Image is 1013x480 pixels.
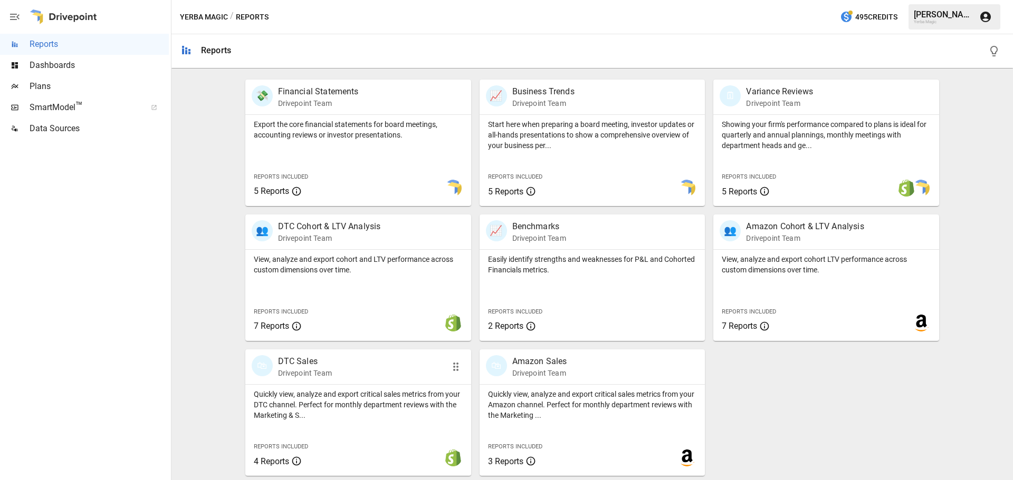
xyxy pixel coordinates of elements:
[746,85,813,98] p: Variance Reviews
[486,355,507,376] div: 🛍
[722,308,776,315] span: Reports Included
[488,456,523,466] span: 3 Reports
[278,233,381,243] p: Drivepoint Team
[746,98,813,109] p: Drivepoint Team
[722,119,931,151] p: Showing your firm's performance compared to plans is ideal for quarterly and annual plannings, mo...
[75,100,83,113] span: ™
[445,449,462,466] img: shopify
[278,355,332,368] p: DTC Sales
[722,321,757,331] span: 7 Reports
[722,254,931,275] p: View, analyze and export cohort LTV performance across custom dimensions over time.
[746,220,864,233] p: Amazon Cohort & LTV Analysis
[722,187,757,197] span: 5 Reports
[278,368,332,378] p: Drivepoint Team
[254,254,463,275] p: View, analyze and export cohort and LTV performance across custom dimensions over time.
[254,173,308,180] span: Reports Included
[512,98,575,109] p: Drivepoint Team
[488,173,542,180] span: Reports Included
[254,443,308,450] span: Reports Included
[445,315,462,331] img: shopify
[254,456,289,466] span: 4 Reports
[488,443,542,450] span: Reports Included
[512,368,567,378] p: Drivepoint Team
[746,233,864,243] p: Drivepoint Team
[898,180,915,197] img: shopify
[512,355,567,368] p: Amazon Sales
[913,180,930,197] img: smart model
[252,355,273,376] div: 🛍
[486,220,507,241] div: 📈
[30,38,169,51] span: Reports
[278,85,359,98] p: Financial Statements
[512,220,566,233] p: Benchmarks
[445,180,462,197] img: smart model
[30,80,169,93] span: Plans
[512,85,575,98] p: Business Trends
[488,389,697,420] p: Quickly view, analyze and export critical sales metrics from your Amazon channel. Perfect for mon...
[254,389,463,420] p: Quickly view, analyze and export critical sales metrics from your DTC channel. Perfect for monthl...
[512,233,566,243] p: Drivepoint Team
[914,9,973,19] div: [PERSON_NAME]
[488,308,542,315] span: Reports Included
[30,101,139,114] span: SmartModel
[855,11,897,24] span: 495 Credits
[254,308,308,315] span: Reports Included
[30,122,169,135] span: Data Sources
[836,7,902,27] button: 495Credits
[488,254,697,275] p: Easily identify strengths and weaknesses for P&L and Cohorted Financials metrics.
[722,173,776,180] span: Reports Included
[278,220,381,233] p: DTC Cohort & LTV Analysis
[486,85,507,106] div: 📈
[180,11,228,24] button: Yerba Magic
[488,119,697,151] p: Start here when preparing a board meeting, investor updates or all-hands presentations to show a ...
[913,315,930,331] img: amazon
[254,186,289,196] span: 5 Reports
[230,11,234,24] div: /
[720,85,741,106] div: 🗓
[252,220,273,241] div: 👥
[488,321,523,331] span: 2 Reports
[30,59,169,72] span: Dashboards
[720,220,741,241] div: 👥
[254,119,463,140] p: Export the core financial statements for board meetings, accounting reviews or investor presentat...
[201,45,231,55] div: Reports
[278,98,359,109] p: Drivepoint Team
[254,321,289,331] span: 7 Reports
[914,19,973,24] div: Yerba Magic
[678,449,695,466] img: amazon
[488,187,523,197] span: 5 Reports
[678,180,695,197] img: smart model
[252,85,273,106] div: 💸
